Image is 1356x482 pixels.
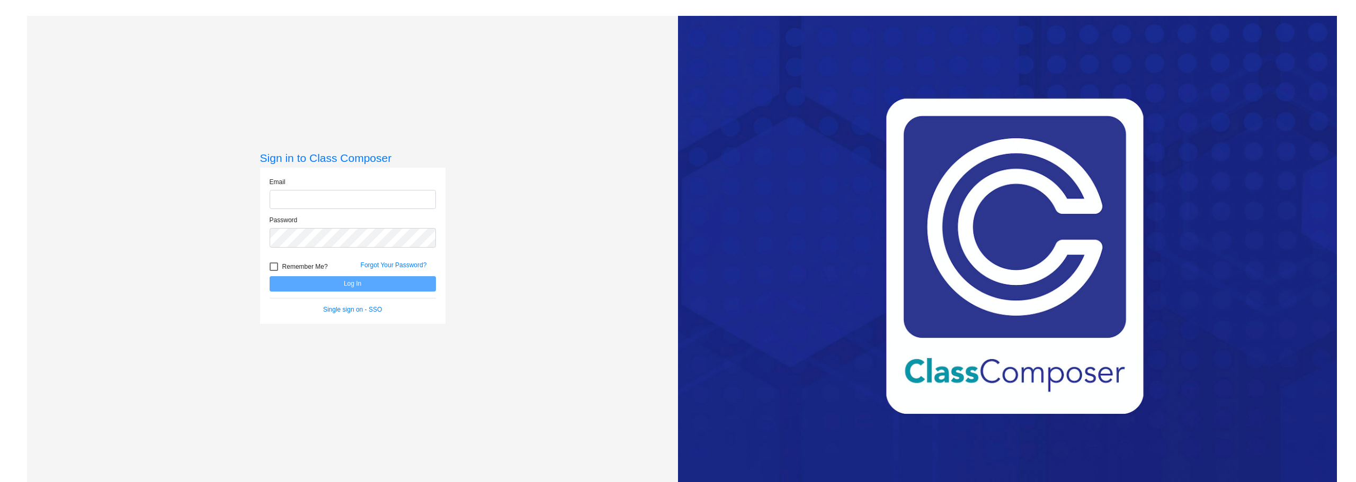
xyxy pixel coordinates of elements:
[260,151,445,165] h3: Sign in to Class Composer
[323,306,382,313] a: Single sign on - SSO
[270,215,298,225] label: Password
[361,261,427,269] a: Forgot Your Password?
[270,276,436,292] button: Log In
[270,177,286,187] label: Email
[282,260,328,273] span: Remember Me?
